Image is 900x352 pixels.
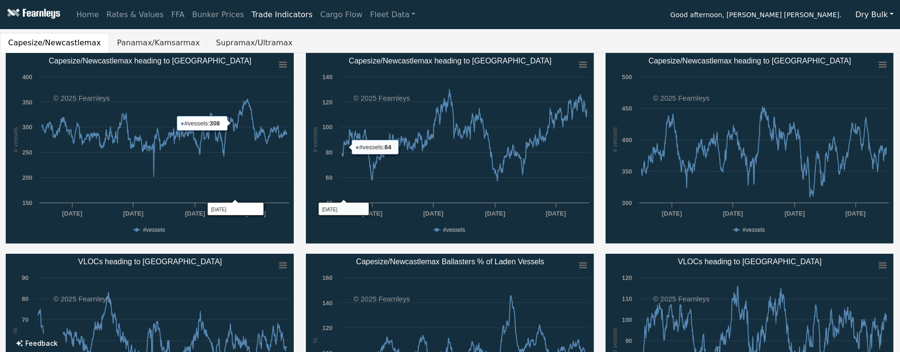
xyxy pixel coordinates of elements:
text: [DATE] [62,210,82,217]
button: Supramax/Ultramax [208,33,301,53]
text: #vessels [443,227,465,233]
text: 160 [322,274,332,281]
text: # vessels [12,127,19,152]
text: 120 [322,324,332,331]
text: 40 [325,199,332,207]
text: 350 [22,99,32,106]
text: # vessels [612,127,619,152]
text: © 2025 Fearnleys [354,94,410,102]
text: 150 [22,199,32,207]
tspan: ● [181,120,184,127]
text: % [312,338,319,343]
text: 100 [622,316,632,323]
a: Bunker Prices [188,5,248,24]
text: 100 [322,124,332,131]
text: [DATE] [723,210,743,217]
text: 140 [322,300,332,307]
text: #vessels: [181,120,220,127]
text: [DATE] [846,210,866,217]
text: #vessels [143,227,165,233]
tspan: [DATE] [322,207,337,212]
a: Cargo Flow [316,5,366,24]
text: VLOCs heading to [GEOGRAPHIC_DATA] [78,258,222,266]
text: [DATE] [123,210,143,217]
text: Capesize/Newcastlemax heading to [GEOGRAPHIC_DATA] [649,57,851,65]
text: 90 [22,274,29,281]
text: © 2025 Fearnleys [53,94,110,102]
text: 500 [622,73,632,81]
text: © 2025 Fearnleys [653,295,710,303]
text: #vessels: [355,144,392,151]
text: 120 [622,274,632,281]
text: Capesize/Newcastlemax Ballasters % of Laden Vessels [356,258,544,266]
text: #vessels [743,227,765,233]
text: 110 [622,295,632,302]
text: © 2025 Fearnleys [653,94,710,102]
text: 450 [622,105,632,112]
text: [DATE] [785,210,805,217]
text: [DATE] [246,210,266,217]
text: [DATE] [423,210,443,217]
text: 60 [325,174,332,181]
text: 80 [325,149,332,156]
a: Trade Indicators [248,5,316,24]
text: VLOCs heading to [GEOGRAPHIC_DATA] [678,258,822,266]
text: 200 [22,174,32,181]
text: [DATE] [662,210,682,217]
text: [DATE] [185,210,205,217]
a: Rates & Values [103,5,168,24]
a: FFA [168,5,189,24]
text: 80 [22,295,29,302]
text: [DATE] [485,210,505,217]
tspan: 84 [384,144,392,151]
text: 90 [626,337,632,344]
tspan: ● [355,144,359,151]
a: Fleet Data [366,5,419,24]
svg: Capesize/Newcastlemax heading to Australia [6,53,294,244]
text: © 2025 Fearnleys [354,295,410,303]
text: Capesize/Newcastlemax heading to [GEOGRAPHIC_DATA] [49,57,251,65]
text: [DATE] [362,210,382,217]
text: © 2025 Fearnleys [53,295,110,303]
text: [DATE] [546,210,566,217]
img: Fearnleys Logo [5,9,60,21]
text: 120 [322,99,332,106]
text: 250 [22,149,32,156]
text: 70 [22,316,29,323]
text: Capesize/Newcastlemax heading to [GEOGRAPHIC_DATA] [349,57,551,65]
span: Good afternoon, [PERSON_NAME] [PERSON_NAME]. [670,8,841,24]
tspan: 308 [210,120,220,127]
tspan: [DATE] [211,207,226,212]
text: # vessels [312,127,319,152]
text: 300 [622,199,632,207]
button: Dry Bulk [849,6,900,24]
text: 400 [22,73,32,81]
text: 140 [322,73,332,81]
button: Panamax/Kamsarmax [109,33,208,53]
text: 350 [622,168,632,175]
a: Home [72,5,102,24]
text: 300 [22,124,32,131]
svg: Capesize/Newcastlemax heading to Brazil [306,53,594,244]
text: 400 [622,136,632,144]
svg: Capesize/Newcastlemax heading to China [606,53,894,244]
